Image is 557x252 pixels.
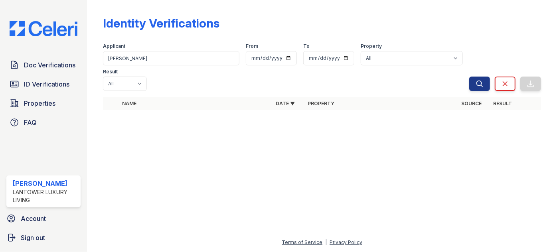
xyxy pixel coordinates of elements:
a: Account [3,211,84,226]
span: ID Verifications [24,79,69,89]
div: | [325,239,327,245]
a: FAQ [6,114,81,130]
a: Source [461,100,482,106]
label: Applicant [103,43,125,49]
label: Property [361,43,382,49]
input: Search by name or phone number [103,51,239,65]
span: Account [21,214,46,223]
div: Identity Verifications [103,16,219,30]
a: Terms of Service [282,239,322,245]
div: [PERSON_NAME] [13,179,77,188]
label: To [303,43,310,49]
a: ID Verifications [6,76,81,92]
label: Result [103,69,118,75]
img: CE_Logo_Blue-a8612792a0a2168367f1c8372b55b34899dd931a85d93a1a3d3e32e68fde9ad4.png [3,21,84,36]
a: Property [308,100,334,106]
a: Result [493,100,512,106]
span: Doc Verifications [24,60,75,70]
span: Properties [24,98,55,108]
a: Doc Verifications [6,57,81,73]
span: FAQ [24,118,37,127]
a: Name [122,100,136,106]
a: Privacy Policy [330,239,362,245]
a: Date ▼ [276,100,295,106]
span: Sign out [21,233,45,242]
a: Sign out [3,230,84,246]
label: From [246,43,258,49]
div: Lantower Luxury Living [13,188,77,204]
a: Properties [6,95,81,111]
